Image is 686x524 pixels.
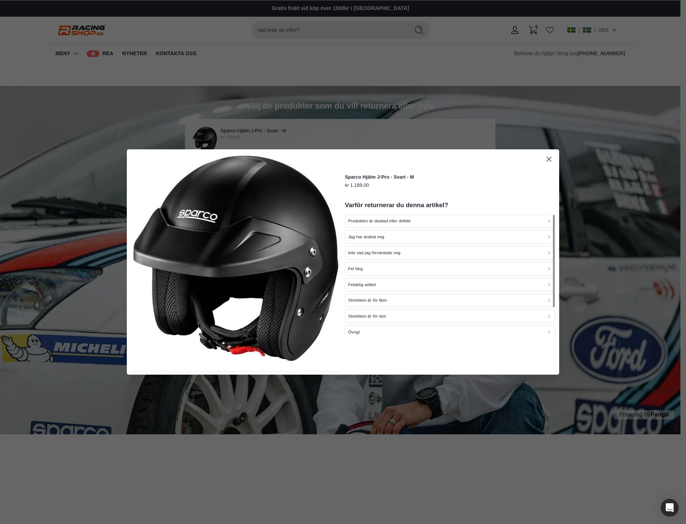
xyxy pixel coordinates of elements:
button: Inte vad jag förväntade mig [345,246,555,259]
button: Fel färg [345,262,555,275]
p: Produkten är skadad eller defekt [348,218,410,225]
p: Storleken är för stor [348,313,386,320]
p: Sparco Hjälm J-Pro - Svart - M [345,173,414,180]
p: Fel färg [348,265,363,272]
button: Jag har ändrat mig [345,230,555,243]
img: Sparco_Hjalm_J-Pro_-_Svart_-_Racing_shop-3271716.jpg [133,156,339,361]
div: Open Intercom Messenger [661,499,679,517]
p: Felaktig artikel [348,281,376,288]
p: Övrigt [348,329,360,336]
h2: Varför returnerar du denna artikel? [345,201,555,210]
button: Produkten är skadad eller defekt [345,214,555,228]
button: Felaktig artikel [345,278,555,291]
button: Storleken är för stor [345,309,555,323]
p: kr 1,189.00 [345,181,414,189]
p: Jag har ändrat mig [348,233,384,241]
p: Inte vad jag förväntade mig [348,249,400,256]
button: Storleken är för liten [345,293,555,307]
button: Övrigt [345,325,555,339]
p: Storleken är för liten [348,297,387,304]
